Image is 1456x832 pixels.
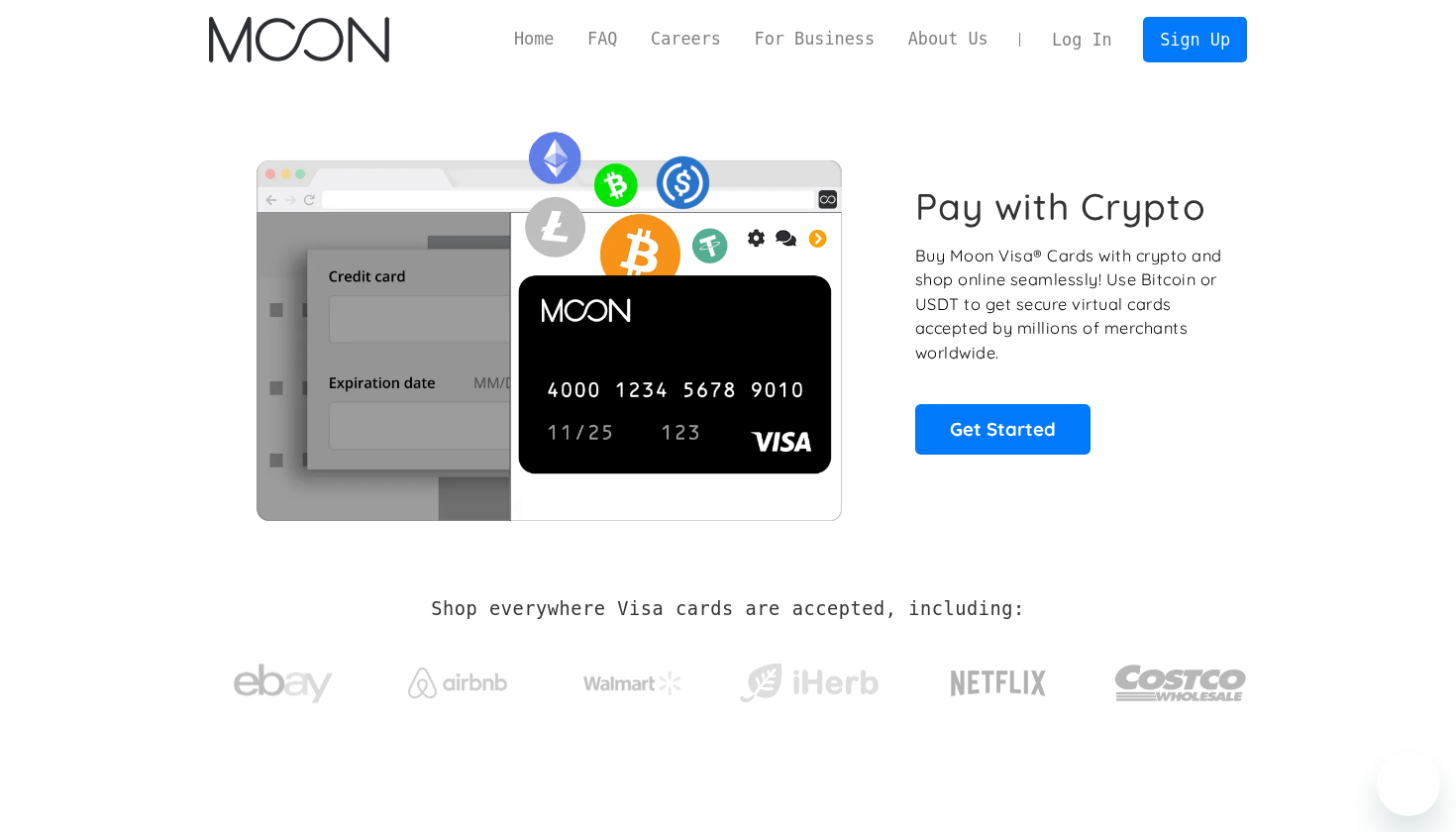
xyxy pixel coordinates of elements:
[910,639,1088,718] a: Netflix
[735,658,883,709] img: iHerb
[915,184,1206,229] h1: Pay with Crypto
[209,17,388,62] img: Moon Logo
[1143,17,1246,61] a: Sign Up
[891,27,1005,52] a: About Us
[234,653,333,715] img: ebay
[209,633,357,725] a: ebay
[738,27,891,52] a: For Business
[560,652,707,705] a: Walmart
[915,244,1225,365] p: Buy Moon Visa® Cards with crypto and shop online seamlessly! Use Bitcoin or USDT to get secure vi...
[571,27,634,52] a: FAQ
[1114,646,1247,720] img: Costco
[1377,753,1440,816] iframe: Button to launch messaging window
[1114,626,1247,730] a: Costco
[384,648,532,708] a: Airbnb
[583,672,682,695] img: Walmart
[497,27,571,52] a: Home
[209,118,887,520] img: Moon Cards let you spend your crypto anywhere Visa is accepted.
[209,17,388,62] a: home
[431,598,1024,620] h2: Shop everywhere Visa cards are accepted, including:
[915,404,1091,454] a: Get Started
[1035,18,1128,61] a: Log In
[949,659,1048,708] img: Netflix
[735,638,883,719] a: iHerb
[634,27,737,52] a: Careers
[408,668,507,698] img: Airbnb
